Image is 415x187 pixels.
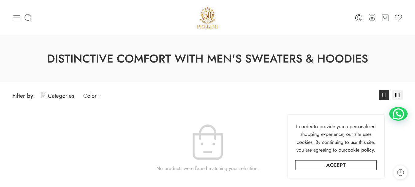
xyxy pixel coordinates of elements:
[83,88,104,103] a: Color
[15,51,400,67] h1: Distinctive Comfort with Men's Sweaters & Hoodies
[194,5,221,31] img: Pellini
[354,14,363,22] a: Login / Register
[381,14,390,22] a: Cart
[12,124,403,171] div: No products were found matching your selection.
[394,14,403,22] a: Wishlist
[296,123,376,154] span: In order to provide you a personalized shopping experience, our site uses cookies. By continuing ...
[192,124,223,160] img: Not Found Products
[345,146,375,154] a: cookie policy.
[12,91,35,100] span: Filter by:
[295,160,377,170] a: Accept
[194,5,221,31] a: Pellini -
[41,88,74,103] a: Categories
